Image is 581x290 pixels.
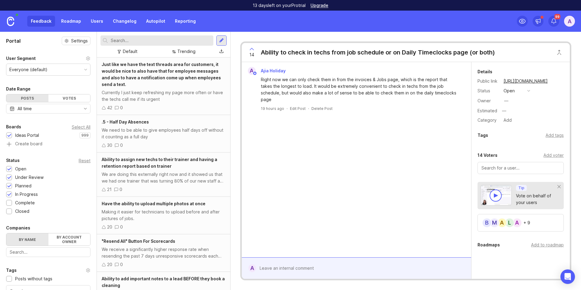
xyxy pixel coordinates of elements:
[546,132,564,139] div: Add tags
[504,97,508,104] div: —
[512,218,522,228] div: A
[310,3,328,8] a: Upgrade
[48,233,90,246] label: By account owner
[261,76,459,103] div: Right now we can only check them in from the invoices & Jobs page, which is the report that takes...
[9,66,48,73] div: Everyone (default)
[120,224,123,230] div: 0
[6,142,90,147] a: Create board
[248,264,256,272] div: A
[505,218,514,228] div: L
[516,193,558,206] div: Vote on behalf of your users
[502,77,550,85] a: [URL][DOMAIN_NAME]
[497,218,507,228] div: A
[120,186,122,193] div: 0
[478,78,499,84] div: Public link
[478,117,499,124] div: Category
[6,37,21,44] h1: Portal
[107,261,112,268] div: 20
[478,97,499,104] div: Owner
[287,106,287,111] div: ·
[543,152,564,159] div: Add voter
[15,275,52,282] div: Posts without tags
[102,127,225,140] div: We need to be able to give employees half days off without it counting as a full day
[107,104,112,111] div: 42
[120,261,123,268] div: 0
[261,106,284,111] a: 19 hours ago
[97,115,230,153] a: .5 - Half Day AbsencesWe need to be able to give employees half days off without it counting as a...
[15,191,38,198] div: In Progress
[478,132,488,139] div: Tags
[15,174,44,181] div: Under Review
[102,89,225,103] div: Currently I just keep refreshing my page more often or have the techs call me if its urgent
[478,87,499,94] div: Status
[554,14,560,19] span: 99
[15,183,31,189] div: Planned
[102,201,205,206] span: Have the ability to upload multiple photos at once
[102,62,221,87] span: Just like we have the text threads area for customers, it would be nice to also have that for emp...
[107,186,112,193] div: 21
[48,94,90,102] div: Votes
[490,218,499,228] div: M
[15,166,26,172] div: Open
[71,38,88,44] span: Settings
[62,37,90,45] button: Settings
[109,16,140,27] a: Changelog
[81,133,89,138] p: 999
[249,51,254,58] span: 14
[481,165,560,171] input: Search for a user...
[15,199,35,206] div: Complete
[15,132,39,139] div: Ideas Portal
[97,153,230,197] a: Ability to assign new techs to their trainer and having a retention report based on trainerWe are...
[481,185,512,206] img: video-thumbnail-vote-d41b83416815613422e2ca741bf692cc.jpg
[253,2,306,8] p: 13 days left on your Pro trial
[244,67,290,75] a: AAjia Holiday
[6,94,48,102] div: Posts
[6,55,36,62] div: User Segment
[6,224,30,232] div: Companies
[6,85,31,93] div: Date Range
[261,48,495,57] div: Ability to check in techs from job schedule or on Daily Timeclocks page (or both)
[102,171,225,184] div: We are doing this externally right now and it showed us that we had one trainer that was turning ...
[6,123,21,130] div: Boards
[478,68,492,75] div: Details
[57,16,85,27] a: Roadmap
[478,241,500,249] div: Roadmaps
[531,242,564,248] div: Add to roadmap
[123,48,137,55] div: Default
[248,67,256,75] div: A
[107,224,112,230] div: 20
[120,142,123,149] div: 0
[102,276,225,288] span: Ability to add important notes to a lead BEFORE they book a cleaning
[87,16,107,27] a: Users
[499,116,514,124] a: Add
[111,37,211,44] input: Search...
[6,267,17,274] div: Tags
[252,71,257,76] img: member badge
[171,16,199,27] a: Reporting
[500,107,508,115] div: —
[504,87,515,94] div: open
[102,246,225,259] div: We receive a significantly higher response rate when resending the past 7 days unresponsive score...
[564,16,575,27] button: A
[261,68,286,73] span: Ajia Holiday
[311,106,333,111] div: Delete Post
[97,234,230,272] a: "Resend All" Button For ScorecardsWe receive a significantly higher response rate when resending ...
[518,186,524,190] p: Tip
[553,46,565,58] button: Close button
[502,116,514,124] div: Add
[102,239,175,244] span: "Resend All" Button For Scorecards
[290,106,306,111] div: Edit Post
[80,106,90,111] svg: toggle icon
[97,197,230,234] a: Have the ability to upload multiple photos at onceMaking it easier for technicians to upload befo...
[308,106,309,111] div: ·
[478,152,497,159] div: 14 Voters
[120,104,123,111] div: 0
[7,17,14,26] img: Canny Home
[18,105,32,112] div: All time
[143,16,169,27] a: Autopilot
[102,119,149,124] span: .5 - Half Day Absences
[482,218,492,228] div: B
[560,269,575,284] div: Open Intercom Messenger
